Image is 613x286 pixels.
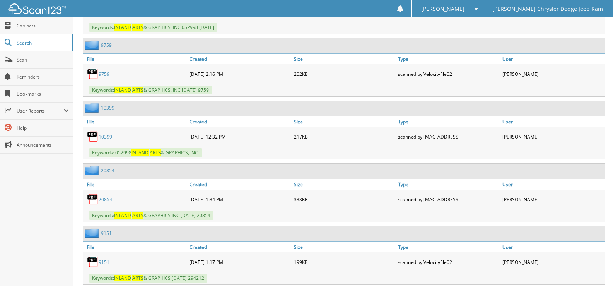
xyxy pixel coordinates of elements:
span: [PERSON_NAME] Chrysler Dodge Jeep Ram [492,7,603,11]
a: User [500,179,605,190]
img: folder2.png [85,103,101,113]
span: Keywords: & GRAPHICS [DATE] 294212 [89,274,207,283]
div: [PERSON_NAME] [500,192,605,207]
div: [DATE] 1:17 PM [188,254,292,270]
span: Reminders [17,74,69,80]
img: scan123-logo-white.svg [8,3,66,14]
img: PDF.png [87,68,99,80]
span: ARTS [150,149,161,156]
div: scanned by [MAC_ADDRESS] [396,129,500,144]
span: INLAND [114,87,131,93]
a: File [83,242,188,252]
span: User Reports [17,108,63,114]
span: INLAND [114,275,131,281]
img: folder2.png [85,228,101,238]
a: 9759 [101,42,112,48]
a: 9759 [99,71,109,77]
img: PDF.png [87,131,99,142]
a: File [83,179,188,190]
a: Created [188,242,292,252]
a: 10399 [101,104,114,111]
div: 333KB [292,192,396,207]
a: 20854 [101,167,114,174]
div: scanned by Velocityfile02 [396,66,500,82]
span: [PERSON_NAME] [421,7,464,11]
a: Type [396,242,500,252]
div: 217KB [292,129,396,144]
span: Keywords: & GRAPHICS, INC [DATE] 9759 [89,86,212,94]
span: Scan [17,57,69,63]
a: User [500,116,605,127]
a: Created [188,116,292,127]
img: folder2.png [85,166,101,175]
span: INLAND [114,24,131,31]
div: [PERSON_NAME] [500,66,605,82]
a: File [83,116,188,127]
a: 10399 [99,134,112,140]
span: Search [17,39,68,46]
a: Size [292,116,396,127]
span: ARTS [132,87,143,93]
div: [PERSON_NAME] [500,254,605,270]
div: [DATE] 1:34 PM [188,192,292,207]
span: Announcements [17,142,69,148]
a: Type [396,116,500,127]
div: scanned by Velocityfile02 [396,254,500,270]
span: ARTS [132,212,143,219]
img: folder2.png [85,40,101,50]
div: scanned by [MAC_ADDRESS] [396,192,500,207]
span: INLAND [114,212,131,219]
span: Keywords: & GRAPHICS INC [DATE] 20854 [89,211,213,220]
span: Help [17,125,69,131]
a: 9151 [101,230,112,236]
a: Size [292,54,396,64]
a: Created [188,54,292,64]
span: INLAND [131,149,149,156]
span: ARTS [132,24,143,31]
a: Created [188,179,292,190]
div: 199KB [292,254,396,270]
img: PDF.png [87,256,99,268]
span: Keywords: & GRAPHICS, INC 052998 [DATE] [89,23,217,32]
span: ARTS [132,275,143,281]
span: Cabinets [17,22,69,29]
div: [DATE] 12:32 PM [188,129,292,144]
a: Size [292,179,396,190]
span: Bookmarks [17,91,69,97]
a: File [83,54,188,64]
div: 202KB [292,66,396,82]
img: PDF.png [87,194,99,205]
div: [PERSON_NAME] [500,129,605,144]
a: 9151 [99,259,109,265]
div: [DATE] 2:16 PM [188,66,292,82]
span: Keywords: 052998 & GRAPHICS, INC. [89,148,202,157]
a: User [500,242,605,252]
a: Type [396,54,500,64]
a: User [500,54,605,64]
a: 20854 [99,196,112,203]
a: Type [396,179,500,190]
iframe: Chat Widget [574,249,613,286]
a: Size [292,242,396,252]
